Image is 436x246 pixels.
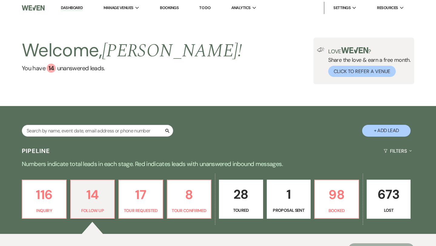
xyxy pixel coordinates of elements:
span: Analytics [231,5,251,11]
p: Inquiry [26,207,62,214]
p: 17 [123,184,159,205]
p: 98 [319,184,355,205]
a: 98Booked [314,180,359,219]
img: loud-speaker-illustration.svg [317,47,325,52]
span: Resources [377,5,398,11]
p: 1 [271,184,307,204]
input: Search by name, event date, email address or phone number [22,125,173,137]
h3: Pipeline [22,147,50,155]
button: Filters [381,143,414,159]
img: weven-logo-green.svg [341,47,368,53]
p: Follow Up [74,207,111,214]
img: Weven Logo [22,2,45,14]
p: 673 [371,184,407,204]
a: 673Lost [367,180,411,219]
a: Bookings [160,5,179,10]
a: 8Tour Confirmed [167,180,212,219]
div: Share the love & earn a free month. [325,47,411,77]
span: [PERSON_NAME] ! [102,37,242,65]
button: Click to Refer a Venue [328,66,396,77]
a: 28Toured [219,180,263,219]
p: Tour Requested [123,207,159,214]
h2: Welcome, [22,38,242,64]
a: 14Follow Up [70,180,115,219]
p: 28 [223,184,259,204]
p: Toured [223,207,259,214]
a: 17Tour Requested [118,180,163,219]
p: 8 [171,184,207,205]
a: Dashboard [61,5,83,11]
p: Tour Confirmed [171,207,207,214]
a: 1Proposal Sent [267,180,311,219]
p: Lost [371,207,407,214]
span: Settings [333,5,351,11]
button: + Add Lead [362,125,411,137]
p: 14 [74,184,111,205]
p: Booked [319,207,355,214]
p: Love ? [328,47,411,54]
a: 116Inquiry [22,180,67,219]
p: 116 [26,184,62,205]
a: To Do [199,5,210,10]
span: Manage Venues [104,5,134,11]
div: 14 [47,64,56,73]
p: Proposal Sent [271,207,307,214]
a: You have 14 unanswered leads. [22,64,242,73]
